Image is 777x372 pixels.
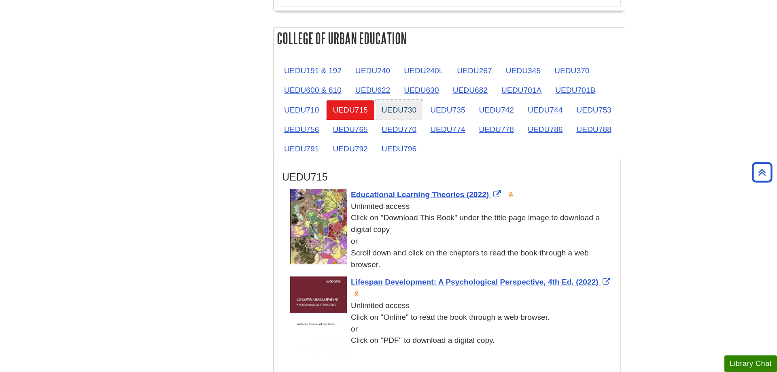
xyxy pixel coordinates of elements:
a: UEDU756 [278,119,325,139]
a: UEDU765 [326,119,374,139]
a: UEDU744 [521,100,569,120]
span: Educational Learning Theories (2022) [351,190,489,199]
a: UEDU240L [397,61,450,81]
a: UEDU778 [473,119,520,139]
div: Unlimited access Click on "Download This Book" under the title page image to download a digital c... [290,201,616,271]
a: UEDU701B [549,80,602,100]
a: UEDU786 [521,119,569,139]
a: UEDU630 [397,80,445,100]
span: Lifespan Development: A Psychological Perspective, 4th Ed. (2022) [351,278,599,286]
a: UEDU715 [326,100,374,120]
a: Back to Top [749,167,775,178]
a: UEDU770 [375,119,423,139]
div: Unlimited access Click on "Online" to read the book through a web browser. or Click on "PDF" to d... [290,300,616,346]
a: UEDU191 & 192 [278,61,348,81]
a: UEDU796 [375,139,423,159]
img: Open Access [508,191,514,198]
a: UEDU345 [499,61,547,81]
a: UEDU370 [548,61,596,81]
a: UEDU730 [375,100,423,120]
a: UEDU792 [326,139,374,159]
a: UEDU788 [570,119,618,139]
a: UEDU753 [570,100,618,120]
a: UEDU267 [450,61,498,81]
a: UEDU710 [278,100,325,120]
a: UEDU701A [495,80,548,100]
a: UEDU622 [349,80,397,100]
a: Link opens in new window [351,190,503,199]
a: UEDU791 [278,139,325,159]
img: Cover Art [290,189,347,264]
button: Library Chat [724,355,777,372]
img: Open Access [354,291,360,297]
a: UEDU682 [446,80,494,100]
a: Link opens in new window [351,278,612,286]
h3: UEDU715 [282,171,616,183]
a: UEDU240 [349,61,397,81]
a: UEDU774 [424,119,471,139]
img: Cover Art [290,276,347,361]
a: UEDU600 & 610 [278,80,348,100]
a: UEDU735 [424,100,471,120]
h2: College of Urban Education [274,28,625,49]
a: UEDU742 [473,100,520,120]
